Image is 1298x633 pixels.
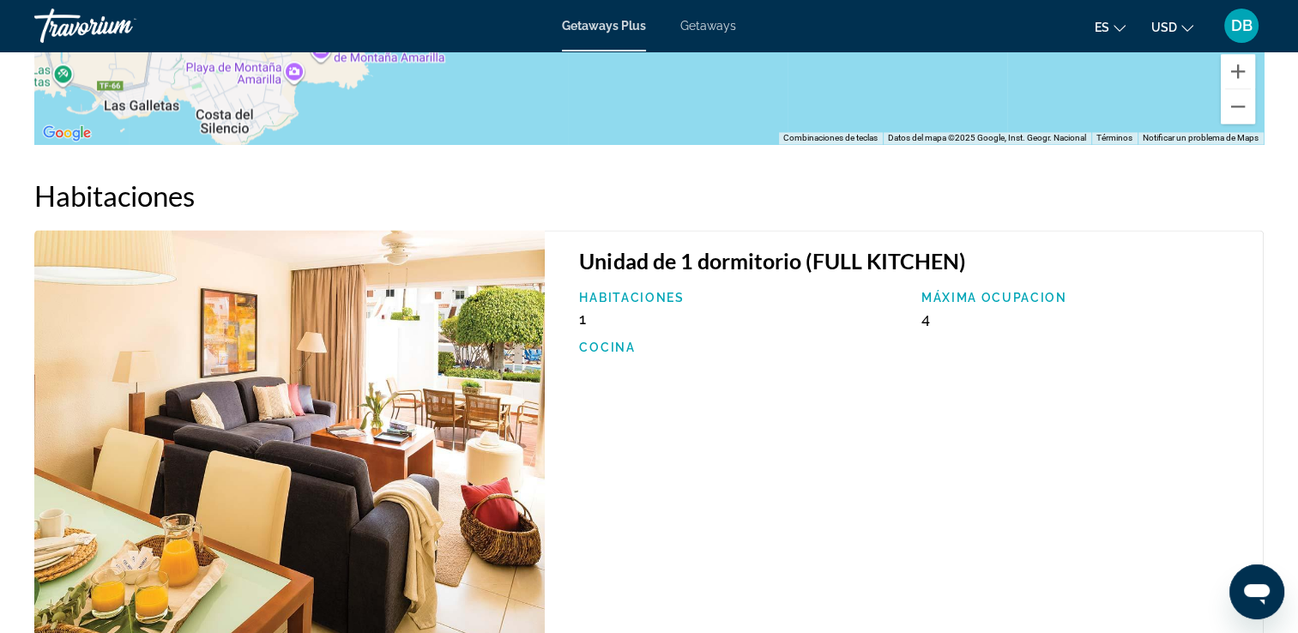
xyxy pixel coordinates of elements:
img: Google [39,122,95,144]
p: Habitaciones [579,291,903,304]
span: USD [1151,21,1177,34]
iframe: Botón para iniciar la ventana de mensajería [1229,564,1284,619]
a: Términos (se abre en una nueva pestaña) [1096,133,1132,142]
button: User Menu [1219,8,1264,44]
a: Getaways [680,19,736,33]
button: Ampliar [1221,54,1255,88]
h3: Unidad de 1 dormitorio (FULL KITCHEN) [579,248,1246,274]
a: Abre esta zona en Google Maps (se abre en una nueva ventana) [39,122,95,144]
button: Change currency [1151,15,1193,39]
button: Reducir [1221,89,1255,124]
a: Travorium [34,3,206,48]
h2: Habitaciones [34,178,1264,213]
a: Notificar un problema de Maps [1143,133,1259,142]
button: Combinaciones de teclas [783,132,878,144]
span: 4 [921,310,930,328]
a: Getaways Plus [562,19,646,33]
span: DB [1231,17,1253,34]
button: Change language [1095,15,1126,39]
span: Datos del mapa ©2025 Google, Inst. Geogr. Nacional [888,133,1086,142]
p: Cocina [579,341,903,354]
span: es [1095,21,1109,34]
p: Máxima ocupacion [921,291,1246,304]
span: 1 [579,310,586,328]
